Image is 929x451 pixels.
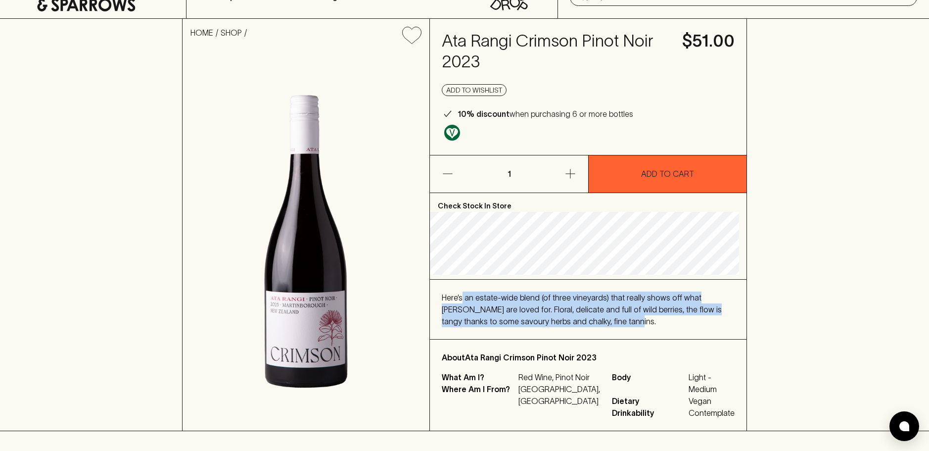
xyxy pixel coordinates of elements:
img: 41922.png [183,52,429,431]
span: Light - Medium [689,371,735,395]
p: 1 [497,155,521,193]
span: Vegan [689,395,735,407]
p: What Am I? [442,371,516,383]
p: when purchasing 6 or more bottles [458,108,633,120]
p: ADD TO CART [641,168,694,180]
a: Made without the use of any animal products. [442,122,463,143]
img: Vegan [444,125,460,141]
span: Body [612,371,686,395]
span: Here’s an estate-wide blend (of three vineyards) that really shows off what [PERSON_NAME] are lov... [442,293,722,326]
p: [GEOGRAPHIC_DATA], [GEOGRAPHIC_DATA] [518,383,600,407]
span: Contemplate [689,407,735,419]
h4: Ata Rangi Crimson Pinot Noir 2023 [442,31,670,72]
a: SHOP [221,28,242,37]
h4: $51.00 [682,31,735,51]
a: HOME [190,28,213,37]
p: Red Wine, Pinot Noir [518,371,600,383]
span: Drinkability [612,407,686,419]
p: Check Stock In Store [430,193,746,212]
b: 10% discount [458,109,510,118]
button: Add to wishlist [398,23,425,48]
span: Dietary [612,395,686,407]
p: About Ata Rangi Crimson Pinot Noir 2023 [442,351,735,363]
p: Where Am I From? [442,383,516,407]
button: Add to wishlist [442,84,507,96]
button: ADD TO CART [589,155,746,193]
img: bubble-icon [899,421,909,431]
